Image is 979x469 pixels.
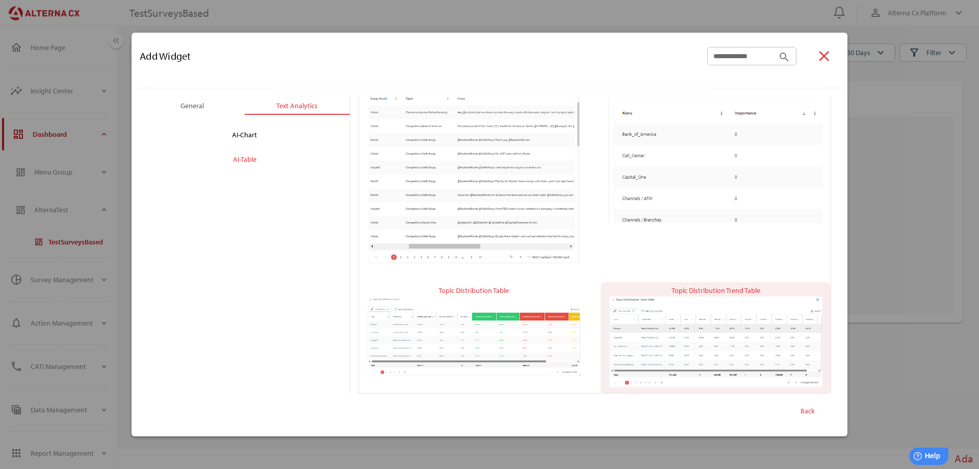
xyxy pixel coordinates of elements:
span: Back [801,404,815,418]
div: Text Analytics [276,100,318,112]
div: Topic Distribution Table [439,284,509,297]
button: Back [792,402,823,420]
div: General [181,100,204,112]
div: AI-Chart [156,127,333,143]
img: TopImpactTable.png [609,74,822,223]
i: search [778,51,790,63]
button: Topic Distribution Trend Table [601,282,831,393]
i: close [815,47,833,65]
div: Topic Distribution Trend Table [672,284,760,297]
img: OetxRelatedTextAnalyticsTable.png [367,74,581,264]
img: TopicDistributionTable.png [367,297,581,377]
button: Open End Texts & Topics [359,60,589,269]
button: NPS Impact Analysis [601,60,831,229]
button: Topic Distribution Table [359,282,589,382]
div: AI-Table [156,152,333,168]
img: TopicDistributionTrendTable.png [609,297,822,387]
div: Add Widget [140,48,691,64]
